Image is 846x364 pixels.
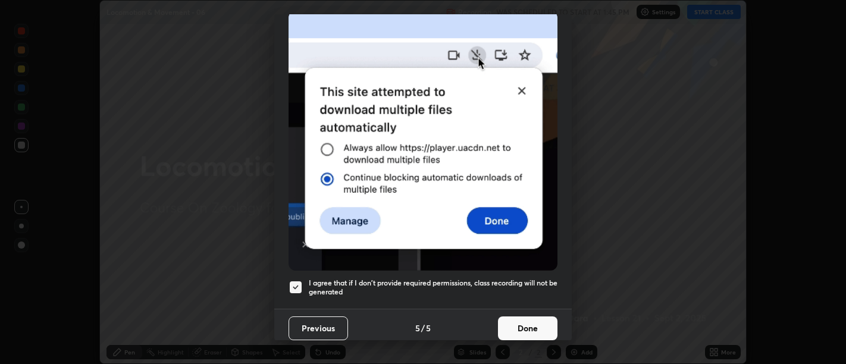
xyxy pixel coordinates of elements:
[415,322,420,334] h4: 5
[421,322,425,334] h4: /
[309,278,557,297] h5: I agree that if I don't provide required permissions, class recording will not be generated
[289,316,348,340] button: Previous
[498,316,557,340] button: Done
[426,322,431,334] h4: 5
[289,11,557,271] img: downloads-permission-blocked.gif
